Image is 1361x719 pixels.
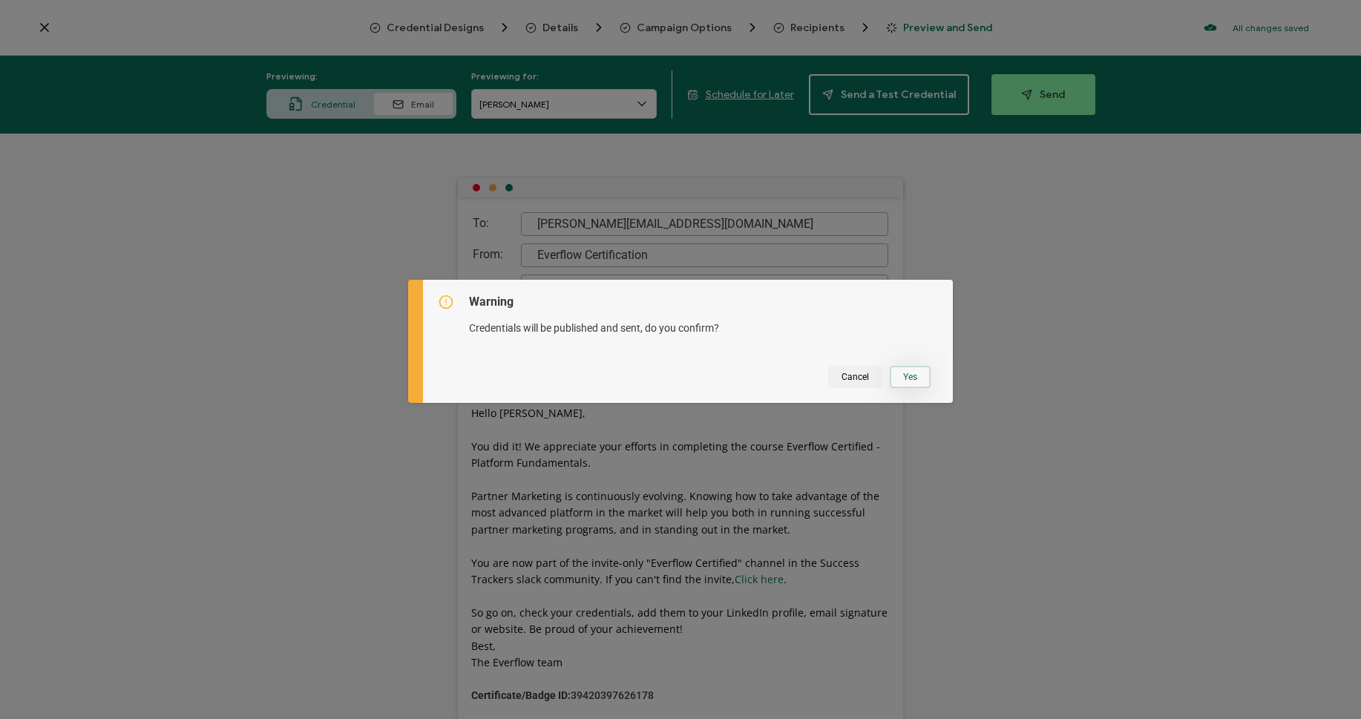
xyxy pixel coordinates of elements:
iframe: Chat Widget [1287,648,1361,719]
button: Cancel [828,366,882,388]
div: dialog [408,280,953,403]
button: Yes [890,366,931,388]
p: Credentials will be published and sent, do you confirm? [469,309,938,336]
h5: Warning [469,295,938,309]
span: Cancel [842,372,869,381]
